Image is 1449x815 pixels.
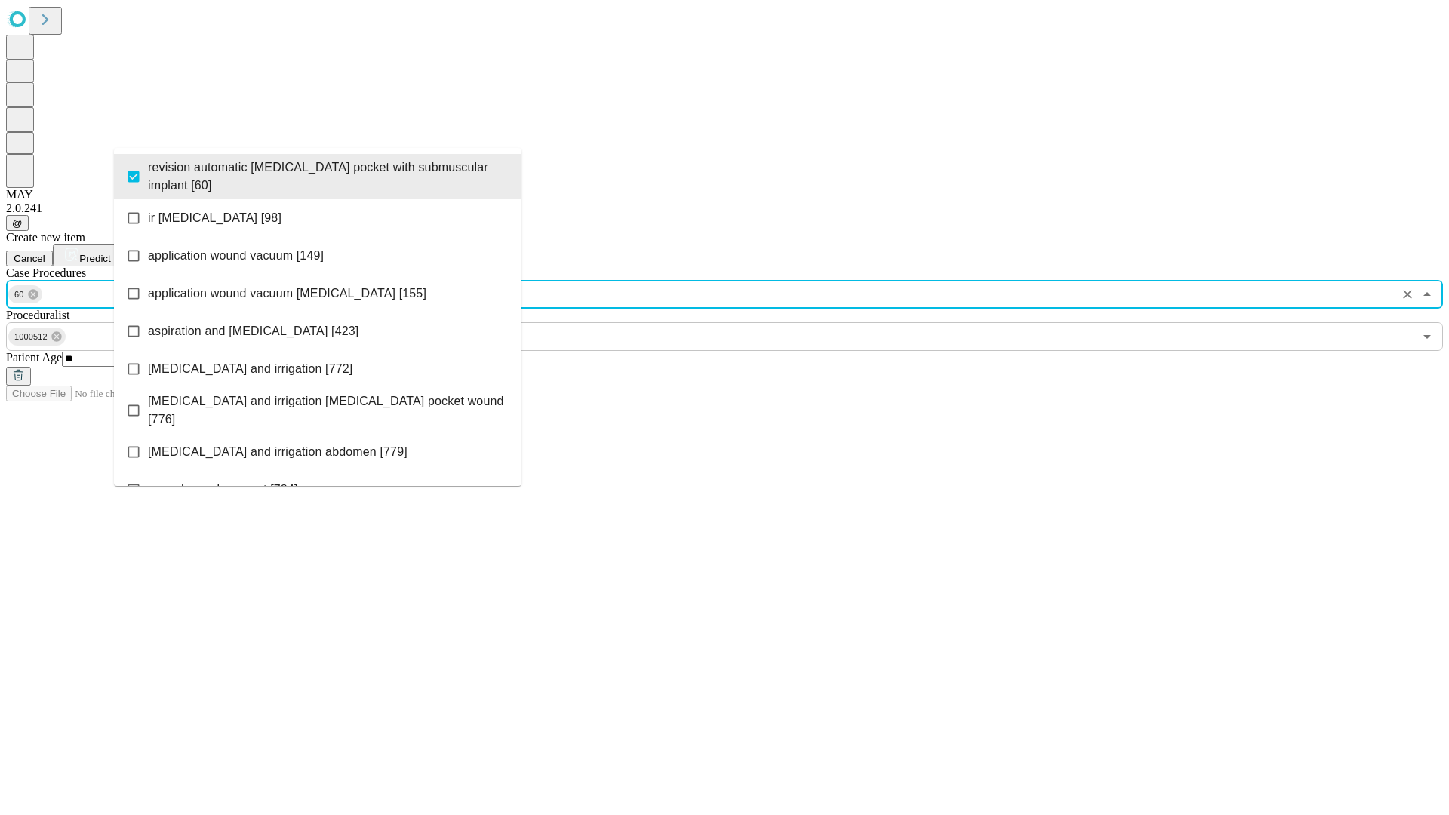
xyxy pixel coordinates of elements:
[148,322,358,340] span: aspiration and [MEDICAL_DATA] [423]
[148,247,324,265] span: application wound vacuum [149]
[148,158,509,195] span: revision automatic [MEDICAL_DATA] pocket with submuscular implant [60]
[148,284,426,303] span: application wound vacuum [MEDICAL_DATA] [155]
[12,217,23,229] span: @
[8,328,54,346] span: 1000512
[6,266,86,279] span: Scheduled Procedure
[6,351,62,364] span: Patient Age
[148,443,408,461] span: [MEDICAL_DATA] and irrigation abdomen [779]
[79,253,110,264] span: Predict
[6,188,1443,201] div: MAY
[148,392,509,429] span: [MEDICAL_DATA] and irrigation [MEDICAL_DATA] pocket wound [776]
[8,285,42,303] div: 60
[6,201,1443,215] div: 2.0.241
[8,286,30,303] span: 60
[1417,284,1438,305] button: Close
[1417,326,1438,347] button: Open
[14,253,45,264] span: Cancel
[6,215,29,231] button: @
[8,328,66,346] div: 1000512
[6,309,69,321] span: Proceduralist
[6,251,53,266] button: Cancel
[148,481,298,499] span: wound vac placement [784]
[6,231,85,244] span: Create new item
[53,244,122,266] button: Predict
[1397,284,1418,305] button: Clear
[148,360,352,378] span: [MEDICAL_DATA] and irrigation [772]
[148,209,281,227] span: ir [MEDICAL_DATA] [98]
